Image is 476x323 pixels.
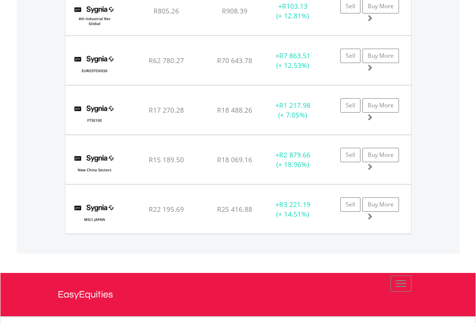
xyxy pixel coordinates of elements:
[217,56,252,65] span: R70 643.78
[70,48,119,82] img: EQU.ZA.SYGEU.png
[217,155,252,164] span: R18 069.16
[263,1,323,21] div: + (+ 12.81%)
[362,49,399,63] a: Buy More
[149,56,184,65] span: R62 780.27
[217,205,252,214] span: R25 416.88
[149,205,184,214] span: R22 195.69
[149,155,184,164] span: R15 189.50
[263,101,323,120] div: + (+ 7.05%)
[58,273,419,316] a: EasyEquities
[149,105,184,115] span: R17 270.28
[263,150,323,169] div: + (+ 18.96%)
[70,98,119,132] img: EQU.ZA.SYGUK.png
[282,1,308,11] span: R103.13
[362,148,399,162] a: Buy More
[362,197,399,212] a: Buy More
[340,49,360,63] a: Sell
[263,51,323,70] div: + (+ 12.53%)
[263,200,323,219] div: + (+ 14.51%)
[362,98,399,113] a: Buy More
[70,147,119,181] img: EQU.ZA.SYGCN.png
[340,148,360,162] a: Sell
[154,6,179,15] span: R805.26
[340,98,360,113] a: Sell
[279,150,310,159] span: R2 879.66
[279,200,310,209] span: R3 221.19
[279,51,310,60] span: R7 863.51
[340,197,360,212] a: Sell
[222,6,247,15] span: R908.39
[70,197,119,231] img: EQU.ZA.SYGJP.png
[279,101,310,110] span: R1 217.98
[217,105,252,115] span: R18 488.26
